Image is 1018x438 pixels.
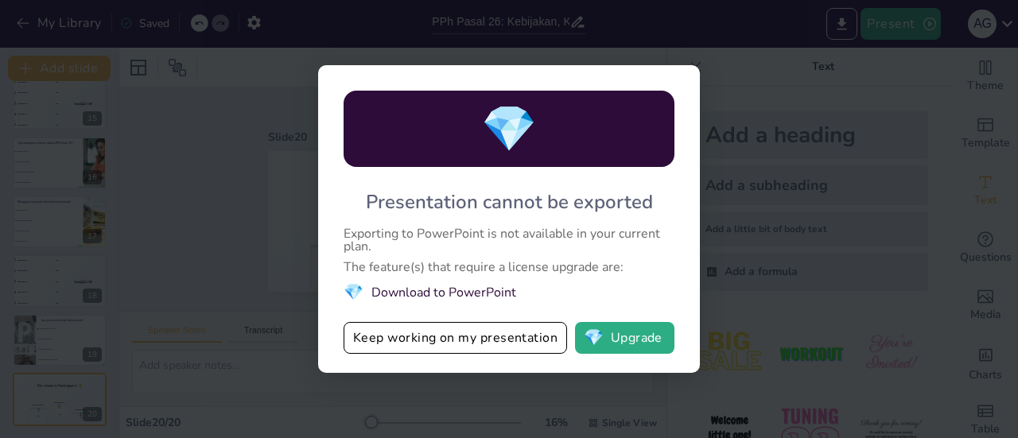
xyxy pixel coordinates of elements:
div: The feature(s) that require a license upgrade are: [344,261,674,273]
button: Keep working on my presentation [344,322,567,354]
div: Presentation cannot be exported [366,189,653,215]
span: diamond [344,281,363,303]
li: Download to PowerPoint [344,281,674,303]
span: diamond [481,99,537,160]
span: diamond [584,330,604,346]
button: diamondUpgrade [575,322,674,354]
div: Exporting to PowerPoint is not available in your current plan. [344,227,674,253]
